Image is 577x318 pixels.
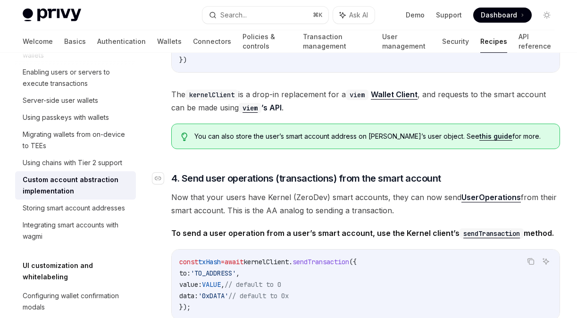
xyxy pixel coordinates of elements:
[15,126,136,154] a: Migrating wallets from on-device to TEEs
[23,95,98,106] div: Server-side user wallets
[371,90,418,100] a: Wallet Client
[171,191,560,217] span: Now that your users have Kernel (ZeroDev) smart accounts, they can now send from their smart acco...
[191,269,236,277] span: 'TO_ADDRESS'
[23,260,136,283] h5: UI customization and whitelabeling
[23,8,81,22] img: light logo
[23,129,130,151] div: Migrating wallets from on-device to TEEs
[194,132,550,141] span: You can also store the user’s smart account address on [PERSON_NAME]’s user object. See for more.
[481,10,517,20] span: Dashboard
[15,64,136,92] a: Enabling users or servers to execute transactions
[289,258,293,266] span: .
[181,133,188,141] svg: Tip
[349,10,368,20] span: Ask AI
[540,255,552,268] button: Ask AI
[23,174,130,197] div: Custom account abstraction implementation
[15,217,136,245] a: Integrating smart accounts with wagmi
[225,258,243,266] span: await
[333,7,375,24] button: Ask AI
[406,10,425,20] a: Demo
[220,9,247,21] div: Search...
[15,171,136,200] a: Custom account abstraction implementation
[179,56,187,64] span: })
[15,92,136,109] a: Server-side user wallets
[23,67,130,89] div: Enabling users or servers to execute transactions
[349,258,357,266] span: ({
[185,90,238,100] code: kernelClient
[539,8,554,23] button: Toggle dark mode
[171,228,554,238] strong: To send a user operation from a user’s smart account, use the Kernel client’s method.
[171,88,560,114] span: The is a drop-in replacement for a , and requests to the smart account can be made using .
[179,292,198,300] span: data:
[239,103,261,113] code: viem
[179,258,198,266] span: const
[23,112,109,123] div: Using passkeys with wallets
[382,30,431,53] a: User management
[15,200,136,217] a: Storing smart account addresses
[436,10,462,20] a: Support
[23,157,122,168] div: Using chains with Tier 2 support
[157,30,182,53] a: Wallets
[179,303,191,311] span: });
[198,292,228,300] span: '0xDATA'
[15,154,136,171] a: Using chains with Tier 2 support
[243,258,289,266] span: kernelClient
[480,30,507,53] a: Recipes
[442,30,469,53] a: Security
[64,30,86,53] a: Basics
[460,228,524,238] a: sendTransaction
[15,109,136,126] a: Using passkeys with wallets
[198,258,221,266] span: txHash
[23,202,125,214] div: Storing smart account addresses
[23,30,53,53] a: Welcome
[171,172,441,185] span: 4. Send user operations (transactions) from the smart account
[202,280,221,289] span: VALUE
[293,258,349,266] span: sendTransaction
[179,269,191,277] span: to:
[225,280,281,289] span: // default to 0
[473,8,532,23] a: Dashboard
[23,290,130,313] div: Configuring wallet confirmation modals
[239,103,282,112] a: viem’s API
[313,11,323,19] span: ⌘ K
[228,292,289,300] span: // default to 0x
[221,258,225,266] span: =
[243,30,292,53] a: Policies & controls
[23,219,130,242] div: Integrating smart accounts with wagmi
[461,192,521,202] a: UserOperations
[193,30,231,53] a: Connectors
[221,280,225,289] span: ,
[479,132,512,141] a: this guide
[15,287,136,316] a: Configuring wallet confirmation modals
[179,280,202,289] span: value:
[525,255,537,268] button: Copy the contents from the code block
[460,228,524,239] code: sendTransaction
[303,30,371,53] a: Transaction management
[518,30,554,53] a: API reference
[236,269,240,277] span: ,
[152,172,171,185] a: Navigate to header
[202,7,328,24] button: Search...⌘K
[97,30,146,53] a: Authentication
[346,90,368,100] code: viem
